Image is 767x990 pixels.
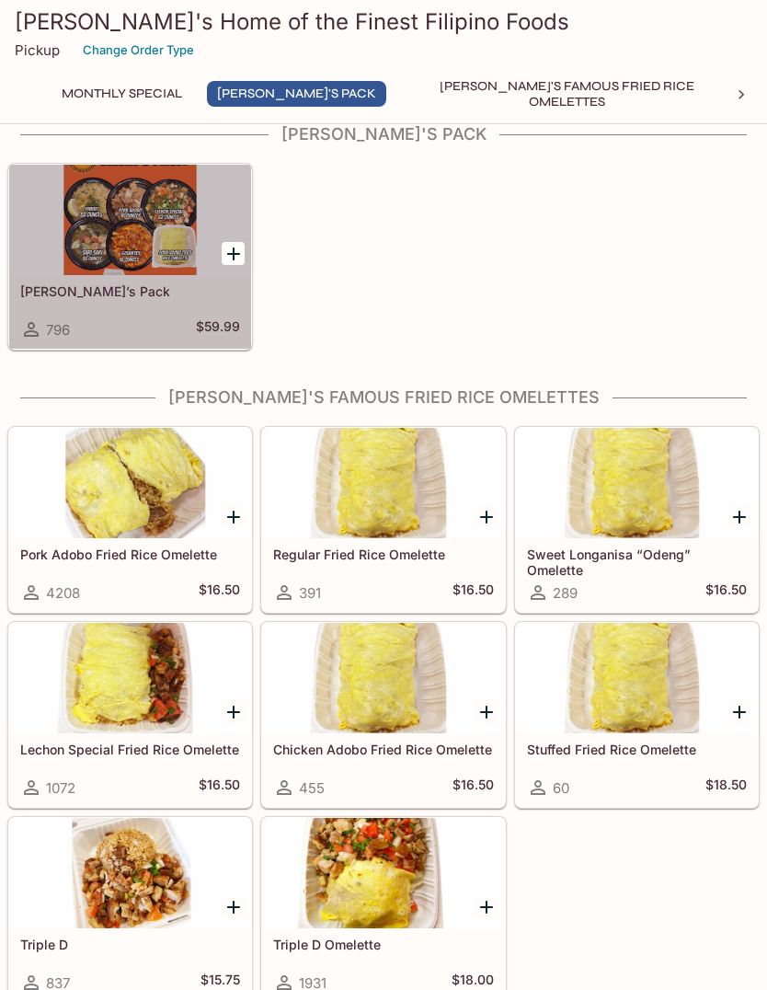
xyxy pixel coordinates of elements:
div: Regular Fried Rice Omelette [262,428,504,538]
h5: $16.50 [452,777,494,799]
span: 289 [553,584,578,602]
h5: [PERSON_NAME]’s Pack [20,283,240,299]
button: Add Sweet Longanisa “Odeng” Omelette [728,505,751,528]
button: Change Order Type [74,36,202,64]
span: 4208 [46,584,80,602]
div: Triple D [9,818,251,928]
div: Sweet Longanisa “Odeng” Omelette [516,428,758,538]
h5: $16.50 [452,581,494,604]
h5: Stuffed Fried Rice Omelette [527,742,747,757]
a: Sweet Longanisa “Odeng” Omelette289$16.50 [515,427,759,613]
p: Pickup [15,41,60,59]
a: Stuffed Fried Rice Omelette60$18.50 [515,622,759,808]
div: Stuffed Fried Rice Omelette [516,623,758,733]
h4: [PERSON_NAME]'s Famous Fried Rice Omelettes [7,387,760,408]
h5: Regular Fried Rice Omelette [273,547,493,562]
h5: Lechon Special Fried Rice Omelette [20,742,240,757]
h5: Sweet Longanisa “Odeng” Omelette [527,547,747,577]
a: Pork Adobo Fried Rice Omelette4208$16.50 [8,427,252,613]
h3: [PERSON_NAME]'s Home of the Finest Filipino Foods [15,7,752,36]
h4: [PERSON_NAME]'s Pack [7,124,760,144]
h5: Triple D Omelette [273,937,493,952]
button: [PERSON_NAME]'s Famous Fried Rice Omelettes [401,81,732,107]
button: [PERSON_NAME]'s Pack [207,81,386,107]
h5: $18.50 [705,777,747,799]
span: 1072 [46,779,75,797]
button: Monthly Special [52,81,192,107]
h5: $16.50 [705,581,747,604]
a: [PERSON_NAME]’s Pack796$59.99 [8,164,252,350]
button: Add Lechon Special Fried Rice Omelette [222,700,245,723]
span: 391 [299,584,321,602]
button: Add Triple D [222,895,245,918]
button: Add Stuffed Fried Rice Omelette [728,700,751,723]
button: Add Triple D Omelette [475,895,498,918]
h5: $16.50 [199,581,240,604]
h5: Pork Adobo Fried Rice Omelette [20,547,240,562]
a: Regular Fried Rice Omelette391$16.50 [261,427,505,613]
span: 455 [299,779,325,797]
div: Triple D Omelette [262,818,504,928]
h5: Chicken Adobo Fried Rice Omelette [273,742,493,757]
span: 60 [553,779,569,797]
button: Add Regular Fried Rice Omelette [475,505,498,528]
a: Chicken Adobo Fried Rice Omelette455$16.50 [261,622,505,808]
button: Add Elena’s Pack [222,242,245,265]
button: Add Chicken Adobo Fried Rice Omelette [475,700,498,723]
h5: $16.50 [199,777,240,799]
h5: Triple D [20,937,240,952]
a: Lechon Special Fried Rice Omelette1072$16.50 [8,622,252,808]
button: Add Pork Adobo Fried Rice Omelette [222,505,245,528]
div: Pork Adobo Fried Rice Omelette [9,428,251,538]
div: Chicken Adobo Fried Rice Omelette [262,623,504,733]
div: Lechon Special Fried Rice Omelette [9,623,251,733]
h5: $59.99 [196,318,240,340]
div: Elena’s Pack [9,165,251,275]
span: 796 [46,321,70,339]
